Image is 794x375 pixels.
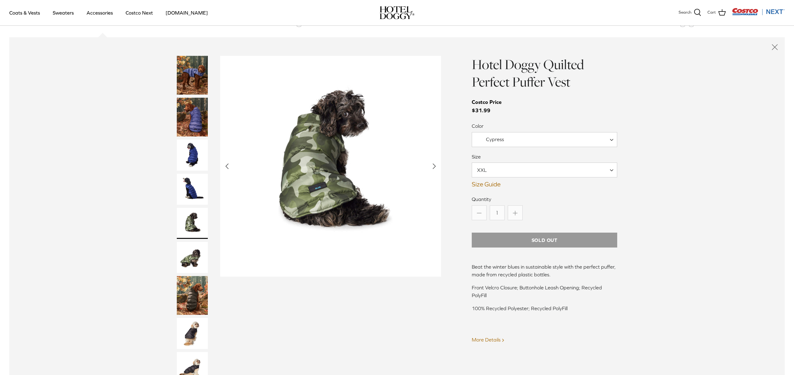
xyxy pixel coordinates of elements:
[220,56,441,277] a: Show Gallery
[47,2,79,23] a: Sweaters
[472,167,499,173] span: XXL
[472,98,508,115] span: $31.99
[472,305,617,320] p: 100% Recycled Polyester; Recycled PolyFill
[472,337,506,342] a: More Details
[4,2,46,23] a: Coats & Vests
[472,263,617,279] p: Beat the winter blues in sustainable style with the perfect puffer, made from recycled plastic bo...
[472,123,617,129] label: Color
[177,276,208,315] a: Thumbnail Link
[81,2,118,23] a: Accessories
[707,9,726,17] a: Cart
[679,9,701,17] a: Search
[486,136,504,142] span: Cypress
[472,98,502,106] div: Costco Price
[177,318,208,349] a: Thumbnail Link
[177,56,208,95] a: Thumbnail Link
[472,233,617,248] button: Sold out
[707,9,716,16] span: Cart
[380,6,414,19] img: hoteldoggycom
[160,2,213,23] a: [DOMAIN_NAME]
[679,9,691,16] span: Search
[472,55,584,91] a: Hotel Doggy Quilted Perfect Puffer Vest
[732,8,785,16] img: Costco Next
[177,208,208,239] a: Thumbnail Link
[427,159,441,173] button: Next
[472,132,617,147] span: Cypress
[120,2,158,23] a: Costco Next
[472,284,617,300] p: Front Velcro Closure; Buttonhole Leash Opening; Recycled PolyFill
[177,140,208,171] a: Thumbnail Link
[765,37,785,57] a: Close quick buy
[177,174,208,205] a: Thumbnail Link
[220,159,234,173] button: Previous
[472,163,617,177] span: XXL
[472,136,516,143] span: Cypress
[380,6,414,19] a: hoteldoggy.com hoteldoggycom
[177,242,208,273] a: Thumbnail Link
[177,98,208,136] a: Thumbnail Link
[472,196,617,203] label: Quantity
[472,181,617,188] a: Size Guide
[732,12,785,16] a: Visit Costco Next
[472,153,617,160] label: Size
